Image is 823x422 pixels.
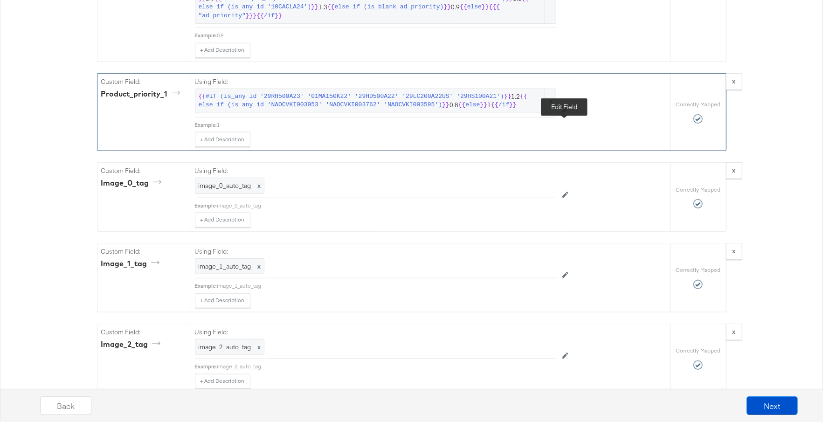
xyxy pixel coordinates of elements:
[726,162,742,179] button: x
[199,181,261,190] span: image_0_auto_tag
[726,324,742,340] button: x
[195,43,250,58] button: + Add Description
[101,89,183,99] div: product_priority_1
[253,178,264,194] span: x
[217,282,556,290] div: image_1_auto_tag
[520,92,527,101] span: {{
[444,3,451,12] span: }}
[206,92,504,101] span: #if (is_any id '29RH500A23' '01MA150K22' '29HD500A22' '29LC200A22US' '29HS100A21')
[246,12,256,21] span: }}}
[195,202,217,209] div: Example:
[489,3,500,12] span: {{{
[101,339,164,350] div: image_2_tag
[217,121,556,129] div: 1
[101,178,165,188] div: image_0_tag
[504,92,512,101] span: }}
[101,247,187,256] label: Custom Field:
[199,3,311,12] span: else if (is_any id '10CACLA24')
[747,396,798,415] button: Next
[498,101,509,110] span: /if
[733,247,736,255] strong: x
[676,266,720,274] label: Correctly Mapped
[199,101,443,110] span: else if (is_any id 'NAOCVKI003953' 'NAOCVKI003762' 'NAOCVKI003595')
[733,166,736,174] strong: x
[195,77,556,86] label: Using Field:
[195,121,217,129] div: Example:
[101,166,187,175] label: Custom Field:
[195,132,250,147] button: + Add Description
[195,363,217,370] div: Example:
[40,396,91,415] button: Back
[199,92,206,101] span: {{
[509,101,517,110] span: }}
[253,339,264,355] span: x
[199,262,261,271] span: image_1_auto_tag
[199,12,246,21] span: "ad_priority"
[195,166,556,175] label: Using Field:
[195,293,250,308] button: + Add Description
[676,347,720,354] label: Correctly Mapped
[256,12,264,21] span: {{
[335,3,444,12] span: else if (is_blank ad_priority)
[101,328,187,337] label: Custom Field:
[195,328,556,337] label: Using Field:
[253,259,264,274] span: x
[726,73,742,90] button: x
[327,3,335,12] span: {{
[217,202,556,209] div: image_0_auto_tag
[545,89,556,113] span: x
[195,282,217,290] div: Example:
[676,186,720,194] label: Correctly Mapped
[217,32,556,39] div: 0.8
[195,213,250,228] button: + Add Description
[442,101,450,110] span: }}
[480,101,488,110] span: }}
[195,374,250,389] button: + Add Description
[482,3,489,12] span: }}
[101,77,187,86] label: Custom Field:
[195,32,217,39] div: Example:
[733,327,736,336] strong: x
[195,247,556,256] label: Using Field:
[676,101,720,108] label: Correctly Mapped
[199,92,553,110] span: 1.2 0.8 1
[467,3,482,12] span: else
[465,101,480,110] span: else
[101,258,163,269] div: image_1_tag
[264,12,275,21] span: /if
[460,3,467,12] span: {{
[733,77,736,85] strong: x
[458,101,466,110] span: {{
[217,363,556,370] div: image_2_auto_tag
[199,343,261,352] span: image_2_auto_tag
[311,3,318,12] span: }}
[726,243,742,260] button: x
[275,12,282,21] span: }}
[491,101,498,110] span: {{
